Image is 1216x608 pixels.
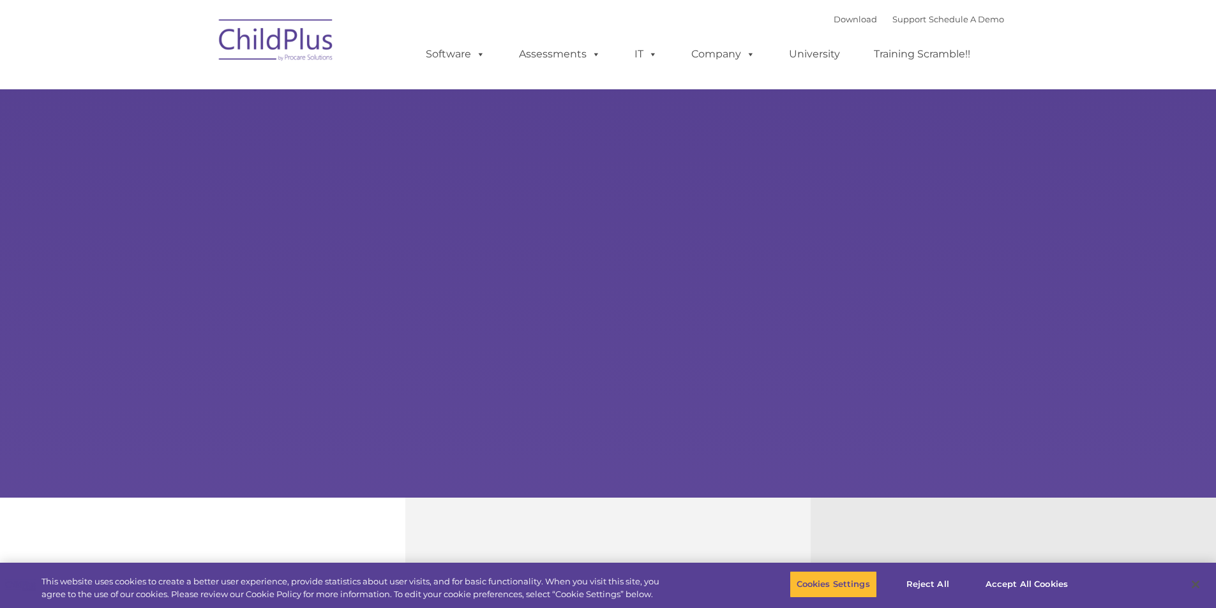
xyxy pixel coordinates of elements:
a: IT [622,41,670,67]
a: University [776,41,853,67]
a: Assessments [506,41,613,67]
a: Schedule A Demo [929,14,1004,24]
button: Accept All Cookies [979,571,1075,598]
a: Support [892,14,926,24]
img: ChildPlus by Procare Solutions [213,10,340,74]
div: This website uses cookies to create a better user experience, provide statistics about user visit... [41,575,669,600]
font: | [834,14,1004,24]
a: Training Scramble!! [861,41,983,67]
a: Company [679,41,768,67]
button: Close [1182,570,1210,598]
a: Download [834,14,877,24]
button: Reject All [888,571,968,598]
button: Cookies Settings [790,571,877,598]
a: Software [413,41,498,67]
